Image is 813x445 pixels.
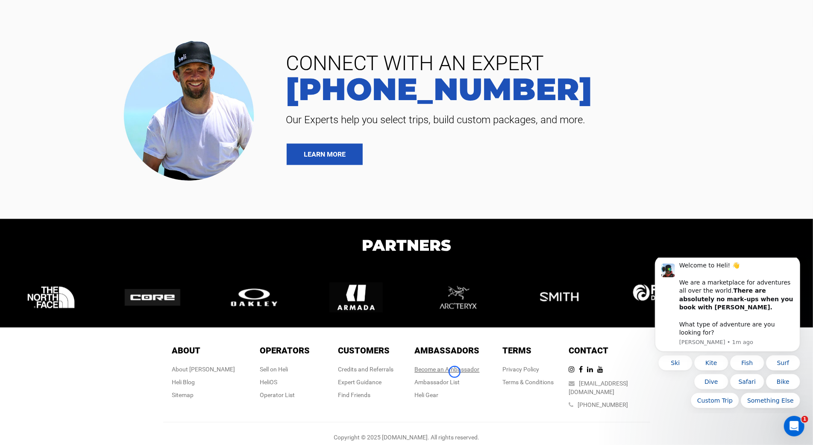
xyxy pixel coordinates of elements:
[117,34,267,185] img: contact our team
[503,346,532,356] span: Terms
[52,97,86,113] button: Quick reply: Kite
[226,287,282,309] img: logo
[88,116,122,131] button: Quick reply: Safari
[16,97,50,113] button: Quick reply: Ski
[260,379,277,386] a: HeliOS
[49,135,97,150] button: Quick reply: Custom Trip
[124,97,158,113] button: Quick reply: Surf
[37,29,151,53] b: There are absolutely no mark-ups when you book with [PERSON_NAME].
[338,391,394,400] div: Find Friends
[24,271,78,324] img: logo
[37,3,152,79] div: Message content
[633,285,689,310] img: logo
[13,97,158,150] div: Quick reply options
[260,391,310,400] div: Operator List
[415,378,480,387] div: Ambassador List
[569,346,609,356] span: Contact
[163,433,650,442] div: Copyright © 2025 [DOMAIN_NAME]. All rights reserved.
[279,113,800,127] span: Our Experts help you select trips, build custom packages, and more.
[52,116,86,131] button: Quick reply: Dive
[415,366,480,373] a: Become an Ambassador
[642,258,813,413] iframe: Intercom notifications message
[801,416,808,423] span: 1
[415,392,439,399] a: Heli Gear
[338,379,382,386] a: Expert Guidance
[503,379,554,386] a: Terms & Conditions
[260,346,310,356] span: Operators
[415,346,480,356] span: Ambassadors
[172,391,235,400] div: Sitemap
[37,3,152,79] div: Welcome to Heli! 👋 We are a marketplace for adventures all over the world. What type of adventure...
[338,366,394,373] a: Credits and Referrals
[533,271,586,324] img: logo
[172,379,195,386] a: Heli Blog
[172,346,201,356] span: About
[329,271,383,324] img: logo
[784,416,804,436] iframe: Intercom live chat
[279,74,800,104] a: [PHONE_NUMBER]
[19,6,33,19] img: Profile image for Carl
[279,53,800,74] span: CONNECT WITH AN EXPERT
[569,380,628,396] a: [EMAIL_ADDRESS][DOMAIN_NAME]
[37,80,152,88] p: Message from Carl, sent 1m ago
[125,289,180,306] img: logo
[172,365,235,374] div: About [PERSON_NAME]
[260,365,310,374] div: Sell on Heli
[503,366,540,373] a: Privacy Policy
[287,144,363,165] a: LEARN MORE
[431,271,484,324] img: logo
[124,116,158,131] button: Quick reply: Bike
[338,346,390,356] span: Customers
[88,97,122,113] button: Quick reply: Fish
[99,135,158,150] button: Quick reply: Something Else
[578,402,628,409] a: [PHONE_NUMBER]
